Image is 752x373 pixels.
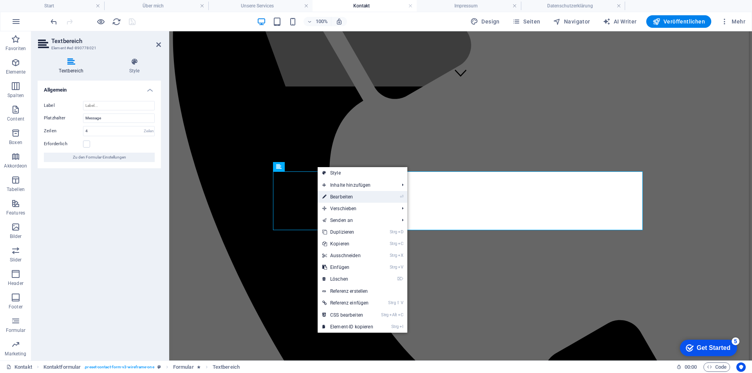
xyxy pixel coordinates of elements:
[417,2,521,10] h4: Impressum
[390,229,397,234] i: Strg
[44,153,155,162] button: Zu den Formular-Einstellungen
[318,226,378,238] a: StrgDDuplizieren
[550,15,593,28] button: Navigator
[603,18,637,25] span: AI Writer
[398,253,403,258] i: X
[10,233,22,240] p: Bilder
[38,58,108,74] h4: Textbereich
[143,126,154,136] div: Zeilen
[6,327,26,333] p: Formular
[213,362,240,372] span: Klick zum Auswählen. Doppelklick zum Bearbeiten
[5,45,26,52] p: Favoriten
[390,265,397,270] i: Strg
[646,15,711,28] button: Veröffentlichen
[318,191,378,203] a: ⏎Bearbeiten
[84,362,154,372] span: . preset-contact-form-v3-wireframe-one
[398,229,403,234] i: D
[401,300,403,305] i: V
[467,15,503,28] button: Design
[399,324,403,329] i: I
[318,214,396,226] a: Senden an
[5,351,26,357] p: Marketing
[58,2,66,9] div: 5
[512,18,540,25] span: Seiten
[318,261,378,273] a: StrgVEinfügen
[381,312,389,317] i: Strg
[315,17,328,26] h6: 100%
[389,312,397,317] i: Alt
[112,17,121,26] i: Seite neu laden
[44,139,83,149] label: Erforderlich
[318,297,378,309] a: Strg⇧VReferenz einfügen
[736,362,746,372] button: Usercentrics
[509,15,544,28] button: Seiten
[391,324,399,329] i: Strg
[208,2,313,10] h4: Unsere Services
[157,365,161,369] i: Dieses Element ist ein anpassbares Preset
[49,17,58,26] button: undo
[318,179,396,191] span: Inhalte hinzufügen
[38,81,161,95] h4: Allgemein
[721,18,745,25] span: Mehr
[521,2,625,10] h4: Datenschutzerklärung
[653,18,705,25] span: Veröffentlichen
[318,250,378,261] a: StrgXAusschneiden
[7,186,25,193] p: Tabellen
[44,101,83,110] label: Label
[197,365,201,369] i: Element enthält eine Animation
[390,241,397,246] i: Strg
[44,114,83,123] label: Platzhalter
[397,276,403,281] i: ⌦
[112,17,121,26] button: reload
[318,167,407,179] a: Style
[44,129,83,133] label: Zeilen
[7,116,24,122] p: Content
[6,4,63,20] div: Get Started 5 items remaining, 0% complete
[83,101,155,110] input: Label...
[318,203,396,214] span: Verschieben
[43,362,81,372] span: Klick zum Auswählen. Doppelklick zum Bearbeiten
[707,362,727,372] span: Code
[388,300,396,305] i: Strg
[718,15,748,28] button: Mehr
[400,194,403,199] i: ⏎
[51,45,145,52] h3: Element #ed-890778021
[49,17,58,26] i: Rückgängig: Text ändern (Strg+Z)
[6,362,32,372] a: Klick, um Auswahl aufzuheben. Doppelklick öffnet Seitenverwaltung
[467,15,503,28] div: Design (Strg+Alt+Y)
[318,285,407,297] a: Referenz erstellen
[6,210,25,216] p: Features
[676,362,697,372] h6: Session-Zeit
[73,153,126,162] span: Zu den Formular-Einstellungen
[318,238,378,250] a: StrgCKopieren
[83,114,155,123] input: Platzhalter...
[7,92,24,99] p: Spalten
[390,253,397,258] i: Strg
[108,58,161,74] h4: Style
[6,69,26,75] p: Elemente
[9,139,22,146] p: Boxen
[318,273,378,285] a: ⌦Löschen
[51,38,161,45] h2: Textbereich
[396,300,400,305] i: ⇧
[470,18,500,25] span: Design
[43,362,240,372] nav: breadcrumb
[8,280,23,287] p: Header
[318,309,378,321] a: StrgAltCCSS bearbeiten
[304,17,331,26] button: 100%
[690,364,691,370] span: :
[398,312,403,317] i: C
[685,362,697,372] span: 00 00
[10,257,22,263] p: Slider
[173,362,194,372] span: Klick zum Auswählen. Doppelklick zum Bearbeiten
[336,18,343,25] i: Bei Größenänderung Zoomstufe automatisch an das gewählte Gerät anpassen.
[23,9,57,16] div: Get Started
[703,362,730,372] button: Code
[313,2,417,10] h4: Kontakt
[104,2,208,10] h4: Über mich
[553,18,590,25] span: Navigator
[4,163,27,169] p: Akkordeon
[9,304,23,310] p: Footer
[398,241,403,246] i: C
[600,15,640,28] button: AI Writer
